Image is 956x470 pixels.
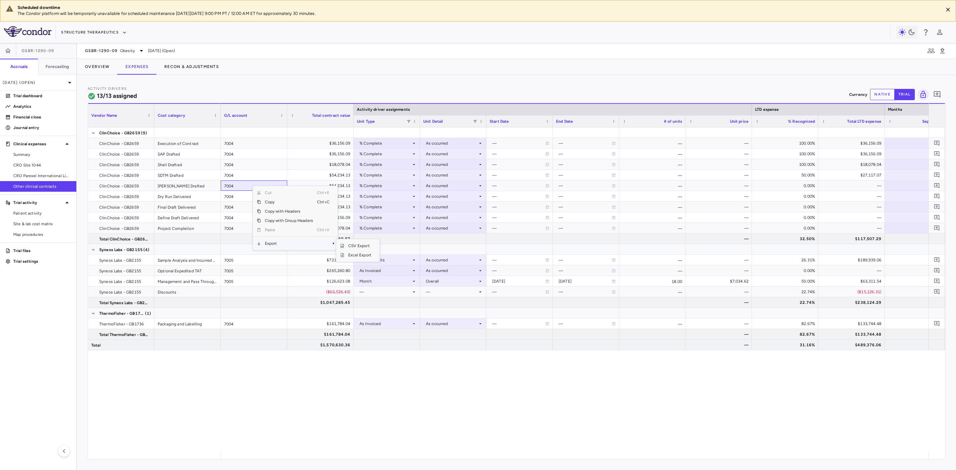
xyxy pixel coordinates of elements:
div: As occurred [426,149,478,159]
span: Unit price [730,119,749,124]
span: ClinChoice - GB2659 [99,223,139,234]
div: — [619,180,685,191]
div: — [619,191,685,201]
div: 1.00 [891,276,948,287]
button: Overview [77,59,118,75]
button: Add comment [932,255,941,264]
div: 22.74% [758,287,815,297]
div: $189,939.06 [824,255,881,265]
div: — [619,159,685,169]
span: Copy with Group Headers [261,216,317,225]
div: — [559,202,612,212]
div: — [824,202,881,212]
div: % Complete [359,170,411,180]
div: — [619,212,685,223]
div: 18.00 [619,276,685,286]
div: — [619,223,685,233]
div: Dry Run Delivered [154,191,221,201]
div: — [824,265,881,276]
button: Add comment [932,266,941,275]
span: ClinChoice - GB2659 [99,128,140,138]
div: As occurred [426,265,478,276]
span: Site & lab cost matrix [13,221,71,227]
p: Trial settings [13,258,71,264]
div: SAP Drafted [154,149,221,159]
div: 82.67% [758,329,815,340]
span: Syneos Labs - GB2155 [99,255,141,266]
div: $126,623.08 [293,276,350,287]
div: 7004 [221,170,287,180]
svg: Add comment [934,320,940,327]
div: [DATE] [492,276,545,287]
span: G/L account [224,113,248,118]
span: Excel Export [344,250,375,260]
span: ClinChoice - GB2659 [99,160,139,170]
div: — [691,212,749,223]
span: Ctrl+V [317,225,332,235]
div: Shell Drafted [154,159,221,169]
div: — [691,180,749,191]
div: — [492,202,545,212]
span: LTD expense [755,107,779,112]
div: — [691,170,749,180]
div: % Complete [359,180,411,191]
h6: Forecasting [45,64,69,70]
div: — [492,265,545,276]
div: $133,744.48 [824,318,881,329]
div: 7004 [221,138,287,148]
span: ThermoFisher - GB1736 [99,319,144,329]
div: — [559,191,612,202]
div: As occurred [426,318,478,329]
p: Journal entry [13,125,71,131]
div: ($66,526.43) [293,287,350,297]
div: — [559,287,612,297]
div: — [559,318,612,329]
div: — [492,180,545,191]
div: — [619,149,685,159]
div: 7005 [221,265,287,276]
button: Add comment [932,149,941,158]
div: $238,124.29 [824,297,881,308]
span: Syneos Labs - GB2155 [99,276,141,287]
div: 7004 [221,318,287,329]
svg: Add comment [934,204,940,210]
p: Financial close [13,114,71,120]
div: As Invoiced [359,318,411,329]
span: Ctrl+X [317,188,332,197]
div: — [559,265,612,276]
div: $265,260.80 [293,265,350,276]
span: Syneos Labs - GB2155 [99,266,141,276]
span: GSBR-1290-09 [22,48,54,53]
div: $63,311.54 [824,276,881,287]
div: — [619,318,685,329]
span: ThermoFisher - GB1736 [99,308,144,319]
div: — [492,212,545,223]
div: 26.31% [758,255,815,265]
span: ClinChoice - GB2659 [99,138,139,149]
div: — [492,223,545,234]
button: Add comment [932,277,941,286]
div: Month [359,276,411,287]
span: CSV Export [344,241,375,250]
div: As occurred [426,255,478,265]
div: — [891,287,948,297]
span: Sep-24_units [922,119,948,124]
span: Summary [13,152,71,158]
span: ClinChoice - GB2659 [99,191,139,202]
svg: Add comment [934,214,940,221]
span: ClinChoice - GB2659 [99,181,139,191]
div: — [619,170,685,180]
div: As occurred [426,202,478,212]
div: — [824,223,881,234]
div: — [691,297,749,308]
div: % Complete [359,212,411,223]
div: 7004 [221,223,287,233]
div: — [492,149,545,159]
div: — [691,138,749,149]
span: Paste [261,225,317,235]
div: As occurred [426,159,478,170]
div: [DATE] [559,276,612,287]
div: 22.74% [758,297,815,308]
div: — [691,234,749,244]
div: — [619,287,685,297]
